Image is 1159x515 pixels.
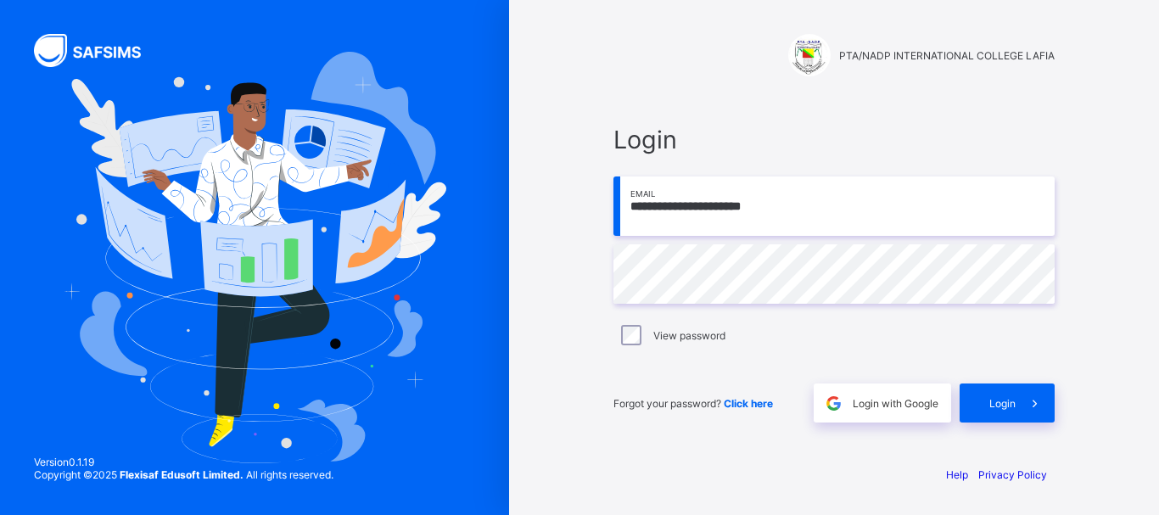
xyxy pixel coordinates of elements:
[63,52,446,464] img: Hero Image
[34,456,333,468] span: Version 0.1.19
[613,397,773,410] span: Forgot your password?
[613,125,1055,154] span: Login
[989,397,1016,410] span: Login
[724,397,773,410] a: Click here
[653,329,725,342] label: View password
[824,394,843,413] img: google.396cfc9801f0270233282035f929180a.svg
[34,34,161,67] img: SAFSIMS Logo
[853,397,938,410] span: Login with Google
[946,468,968,481] a: Help
[34,468,333,481] span: Copyright © 2025 All rights reserved.
[120,468,244,481] strong: Flexisaf Edusoft Limited.
[978,468,1047,481] a: Privacy Policy
[839,49,1055,62] span: PTA/NADP INTERNATIONAL COLLEGE LAFIA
